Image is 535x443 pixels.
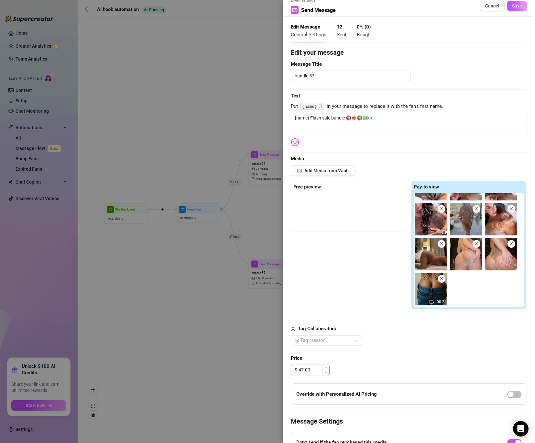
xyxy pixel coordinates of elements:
[474,242,479,246] span: close
[437,300,447,304] span: 00:24
[299,365,329,375] input: Free
[291,24,320,30] strong: Edit Message
[296,391,377,397] strong: Override with Personalized AI Pricing
[439,207,444,211] span: close
[291,417,527,426] h4: Message Settings
[291,113,527,135] textarea: {name} Flash sale bundle 🔞❤️‍🔥🔞💵👀
[301,6,336,14] span: Send Message
[300,103,324,110] code: {name}
[304,168,349,173] span: Add Media from Vault
[291,156,304,162] strong: Media
[485,3,499,8] span: Cancel
[291,103,527,110] span: Put in your message to replace it with the fan's first name.
[293,184,321,190] strong: Free preview
[480,1,505,11] button: Cancel
[291,138,299,146] img: svg%3e
[318,104,322,108] span: copy
[450,238,482,270] img: media
[291,325,295,333] span: user
[415,273,447,305] div: 00:24
[513,421,529,437] div: Open Intercom Messenger
[337,24,343,30] strong: 12
[357,24,371,30] strong: 0 % ( 0 )
[415,203,447,235] img: media
[318,104,322,109] button: Click to Copy
[485,203,517,235] img: media
[291,165,355,176] button: Add Media from Vault
[291,61,322,67] strong: Message Title
[415,273,447,305] img: media
[297,168,302,173] span: picture
[507,1,527,11] button: Save
[322,370,329,375] span: Decrease Value
[439,277,444,281] span: close
[512,3,522,8] span: Save
[442,230,447,234] span: video-camera
[474,207,479,211] span: close
[291,32,326,38] span: General Settings
[450,203,482,235] img: media
[509,242,514,246] span: close
[485,238,517,270] img: media
[430,300,434,304] span: video-camera
[357,32,372,38] span: Bought
[298,326,336,332] strong: Tag Collaborators
[322,365,329,370] span: Increase Value
[291,93,300,99] strong: Text
[325,371,327,374] span: down
[509,207,514,211] span: close
[291,71,410,81] textarea: bundle 57
[337,32,346,38] span: Sent
[414,184,439,190] strong: Pay to view
[292,8,297,12] span: mail
[439,242,444,246] span: close
[325,366,327,369] span: up
[291,49,344,56] strong: Edit your message
[291,355,302,361] strong: Price
[415,238,447,270] img: media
